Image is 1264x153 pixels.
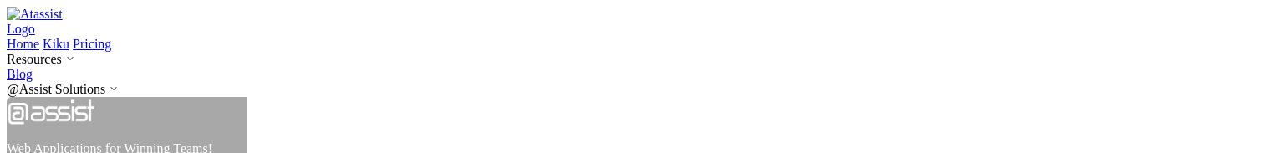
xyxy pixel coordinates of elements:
span: @Assist Solutions [7,82,105,96]
img: Atassist Logo [7,7,93,37]
a: Blog [7,67,33,81]
a: Home [7,37,39,51]
span: Resources [7,52,62,66]
a: Kiku [43,37,69,51]
img: Logo [7,97,95,125]
a: Pricing [73,37,111,51]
